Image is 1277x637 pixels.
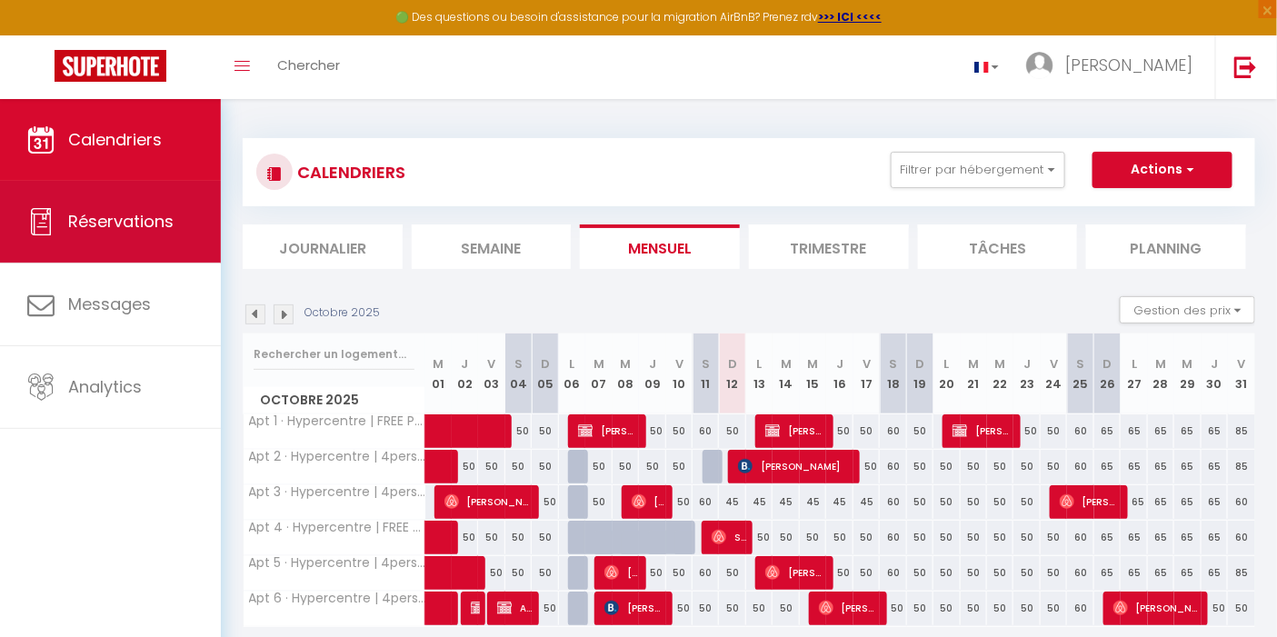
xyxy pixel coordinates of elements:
abbr: M [781,355,792,373]
span: Analytics [68,375,142,398]
abbr: M [433,355,444,373]
img: ... [1026,52,1053,79]
div: 50 [532,556,558,590]
abbr: D [915,355,924,373]
li: Semaine [412,224,572,269]
abbr: L [569,355,574,373]
div: 50 [880,592,906,625]
th: 17 [853,333,880,414]
span: [PERSON_NAME] [604,555,640,590]
div: 50 [987,521,1013,554]
div: 50 [613,450,639,483]
abbr: V [1238,355,1246,373]
span: Apt 5 · Hypercentre | 4pers | clim | terrasse | netflix [246,556,428,570]
th: 25 [1067,333,1093,414]
div: 50 [907,521,933,554]
div: 50 [1013,521,1040,554]
div: 60 [1228,521,1255,554]
div: 50 [693,592,719,625]
abbr: M [1182,355,1193,373]
div: 50 [987,450,1013,483]
div: 45 [800,485,826,519]
div: 50 [853,521,880,554]
div: 65 [1202,450,1228,483]
div: 50 [933,450,960,483]
div: 65 [1121,521,1147,554]
div: 50 [987,592,1013,625]
th: 12 [719,333,745,414]
p: Octobre 2025 [304,304,380,322]
div: 45 [719,485,745,519]
th: 09 [639,333,665,414]
div: 65 [1094,521,1121,554]
div: 50 [987,485,1013,519]
span: [PERSON_NAME] [1113,591,1202,625]
span: [PERSON_NAME] [444,484,533,519]
th: 20 [933,333,960,414]
div: 45 [746,485,773,519]
div: 50 [826,414,853,448]
div: 50 [853,414,880,448]
span: [PERSON_NAME] [953,413,1014,448]
div: 65 [1094,450,1121,483]
div: 60 [1067,450,1093,483]
div: 65 [1094,414,1121,448]
abbr: S [702,355,710,373]
span: [PERSON_NAME] [765,555,827,590]
div: 50 [907,414,933,448]
span: Siwar Guerrida [712,520,747,554]
div: 50 [853,556,880,590]
div: 60 [880,556,906,590]
div: 65 [1202,521,1228,554]
th: 26 [1094,333,1121,414]
span: [PERSON_NAME] [819,591,881,625]
div: 50 [1228,592,1255,625]
span: [PERSON_NAME] And [PERSON_NAME] [632,484,667,519]
div: 50 [826,556,853,590]
abbr: S [889,355,897,373]
div: 50 [1013,592,1040,625]
span: Apt 1 · Hypercentre | FREE Parking | clim | wifi | netflix [246,414,428,428]
li: Tâches [918,224,1078,269]
th: 06 [559,333,585,414]
div: 50 [746,521,773,554]
abbr: J [836,355,843,373]
div: 65 [1148,485,1174,519]
div: 45 [773,485,799,519]
div: 60 [880,521,906,554]
a: ... [PERSON_NAME] [1013,35,1215,99]
div: 45 [826,485,853,519]
th: 24 [1041,333,1067,414]
th: 30 [1202,333,1228,414]
div: 65 [1174,450,1201,483]
img: logout [1234,55,1257,78]
input: Rechercher un logement... [254,338,414,371]
div: 50 [532,592,558,625]
span: [PERSON_NAME] [604,591,666,625]
div: 50 [532,450,558,483]
abbr: D [1103,355,1112,373]
span: Apt 4 · Hypercentre | FREE Parking | clim | wifi | netflix [246,521,428,534]
div: 60 [1067,556,1093,590]
th: 07 [585,333,612,414]
div: 50 [1013,485,1040,519]
div: 60 [693,556,719,590]
div: 65 [1174,521,1201,554]
li: Planning [1086,224,1246,269]
span: Apt 2 · Hypercentre | 4pers | clim | wifi | netflix [246,450,428,463]
th: 08 [613,333,639,414]
span: Calendriers [68,128,162,151]
h3: CALENDRIERS [293,152,405,193]
div: 85 [1228,556,1255,590]
a: >>> ICI <<<< [818,9,882,25]
div: 65 [1121,450,1147,483]
div: 60 [693,414,719,448]
div: 50 [666,556,693,590]
div: 60 [1067,592,1093,625]
th: 29 [1174,333,1201,414]
div: 50 [639,450,665,483]
th: 31 [1228,333,1255,414]
th: 14 [773,333,799,414]
div: 50 [961,485,987,519]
